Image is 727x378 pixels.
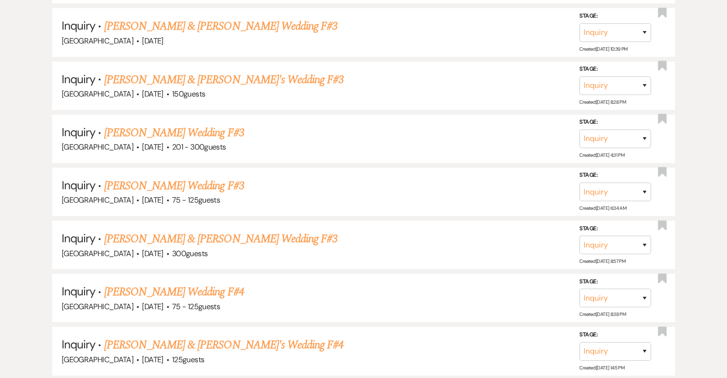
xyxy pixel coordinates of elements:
[62,142,133,152] span: [GEOGRAPHIC_DATA]
[62,231,95,246] span: Inquiry
[142,355,163,365] span: [DATE]
[579,11,651,22] label: Stage:
[579,205,626,211] span: Created: [DATE] 6:34 AM
[62,195,133,205] span: [GEOGRAPHIC_DATA]
[579,311,626,317] span: Created: [DATE] 8:38 PM
[142,89,163,99] span: [DATE]
[579,258,625,264] span: Created: [DATE] 8:57 PM
[104,124,244,141] a: [PERSON_NAME] Wedding F#3
[62,302,133,312] span: [GEOGRAPHIC_DATA]
[172,195,220,205] span: 75 - 125 guests
[142,36,163,46] span: [DATE]
[142,302,163,312] span: [DATE]
[62,355,133,365] span: [GEOGRAPHIC_DATA]
[142,142,163,152] span: [DATE]
[172,89,205,99] span: 150 guests
[579,224,651,234] label: Stage:
[579,152,624,158] span: Created: [DATE] 4:31 PM
[62,284,95,299] span: Inquiry
[579,64,651,75] label: Stage:
[579,117,651,128] label: Stage:
[104,18,338,35] a: [PERSON_NAME] & [PERSON_NAME] Wedding F#3
[62,18,95,33] span: Inquiry
[104,230,338,248] a: [PERSON_NAME] & [PERSON_NAME] Wedding F#3
[62,72,95,86] span: Inquiry
[142,195,163,205] span: [DATE]
[172,248,207,259] span: 300 guests
[62,89,133,99] span: [GEOGRAPHIC_DATA]
[104,336,344,354] a: [PERSON_NAME] & [PERSON_NAME]'s Wedding F#4
[579,277,651,287] label: Stage:
[579,99,626,105] span: Created: [DATE] 8:28 PM
[579,45,627,52] span: Created: [DATE] 10:39 PM
[62,248,133,259] span: [GEOGRAPHIC_DATA]
[579,170,651,181] label: Stage:
[172,142,226,152] span: 201 - 300 guests
[172,355,204,365] span: 125 guests
[579,330,651,340] label: Stage:
[62,36,133,46] span: [GEOGRAPHIC_DATA]
[172,302,220,312] span: 75 - 125 guests
[62,178,95,193] span: Inquiry
[104,71,344,88] a: [PERSON_NAME] & [PERSON_NAME]'s Wedding F#3
[142,248,163,259] span: [DATE]
[62,337,95,352] span: Inquiry
[62,125,95,140] span: Inquiry
[104,283,244,301] a: [PERSON_NAME] Wedding F#4
[579,365,624,371] span: Created: [DATE] 1:45 PM
[104,177,244,194] a: [PERSON_NAME] Wedding F#3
